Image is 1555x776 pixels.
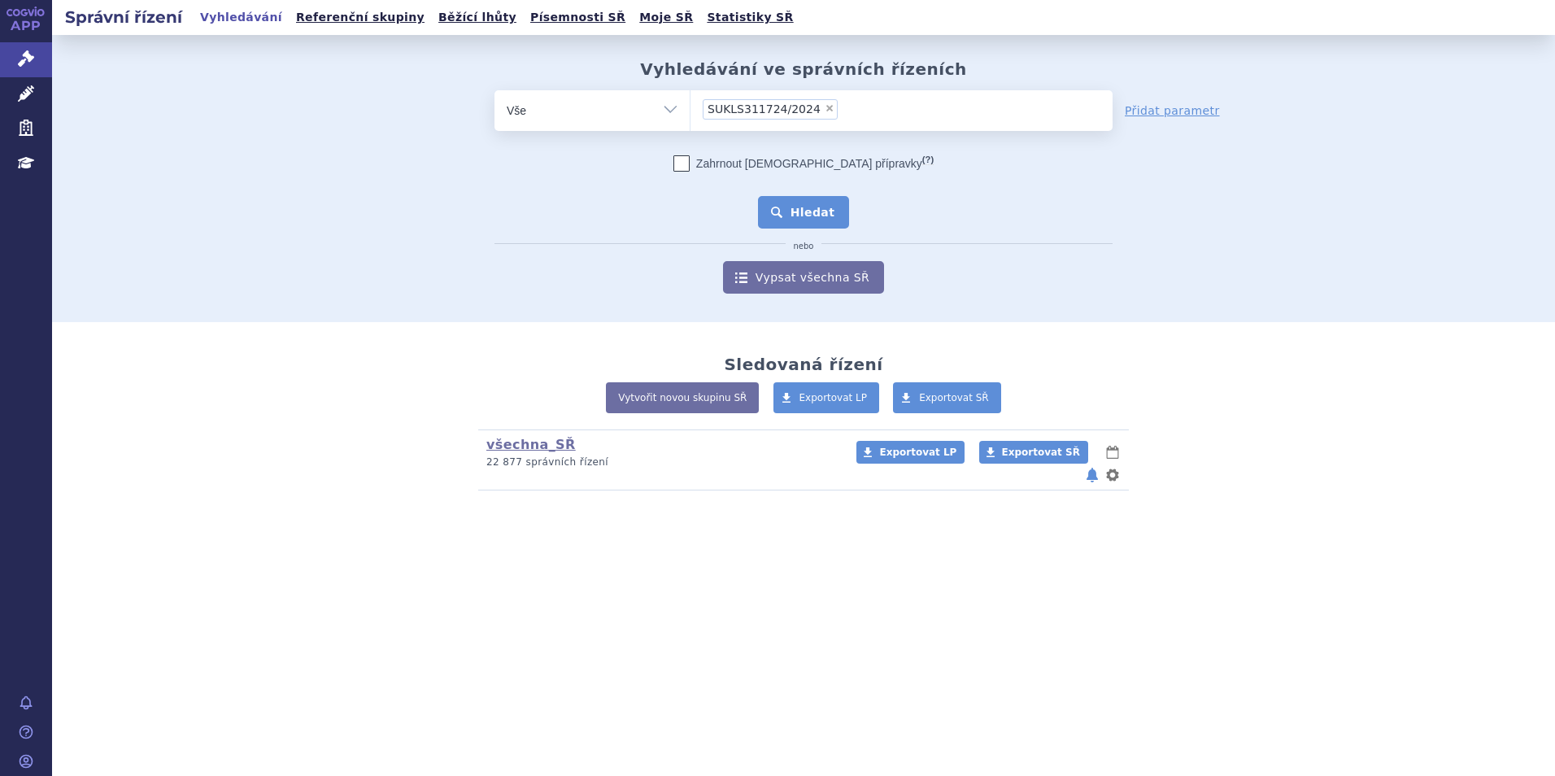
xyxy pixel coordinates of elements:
span: × [825,103,834,113]
abbr: (?) [922,155,934,165]
a: Exportovat LP [856,441,965,464]
button: notifikace [1084,465,1100,485]
span: Exportovat LP [879,447,956,458]
a: Přidat parametr [1125,102,1220,119]
a: Exportovat SŘ [893,382,1001,413]
a: Vytvořit novou skupinu SŘ [606,382,759,413]
a: Vypsat všechna SŘ [723,261,884,294]
a: Exportovat SŘ [979,441,1088,464]
a: Referenční skupiny [291,7,429,28]
p: 22 877 správních řízení [486,456,835,469]
button: lhůty [1104,442,1121,462]
span: Exportovat SŘ [919,392,989,403]
a: všechna_SŘ [486,437,576,452]
span: Exportovat LP [799,392,868,403]
h2: Sledovaná řízení [724,355,882,374]
a: Statistiky SŘ [702,7,798,28]
a: Běžící lhůty [433,7,521,28]
a: Vyhledávání [195,7,287,28]
span: SUKLS311724/2024 [708,103,821,115]
h2: Správní řízení [52,6,195,28]
i: nebo [786,242,822,251]
h2: Vyhledávání ve správních řízeních [640,59,967,79]
a: Moje SŘ [634,7,698,28]
button: Hledat [758,196,850,229]
button: nastavení [1104,465,1121,485]
a: Písemnosti SŘ [525,7,630,28]
label: Zahrnout [DEMOGRAPHIC_DATA] přípravky [673,155,934,172]
input: SUKLS311724/2024 [843,98,852,119]
a: Exportovat LP [773,382,880,413]
span: Exportovat SŘ [1002,447,1080,458]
